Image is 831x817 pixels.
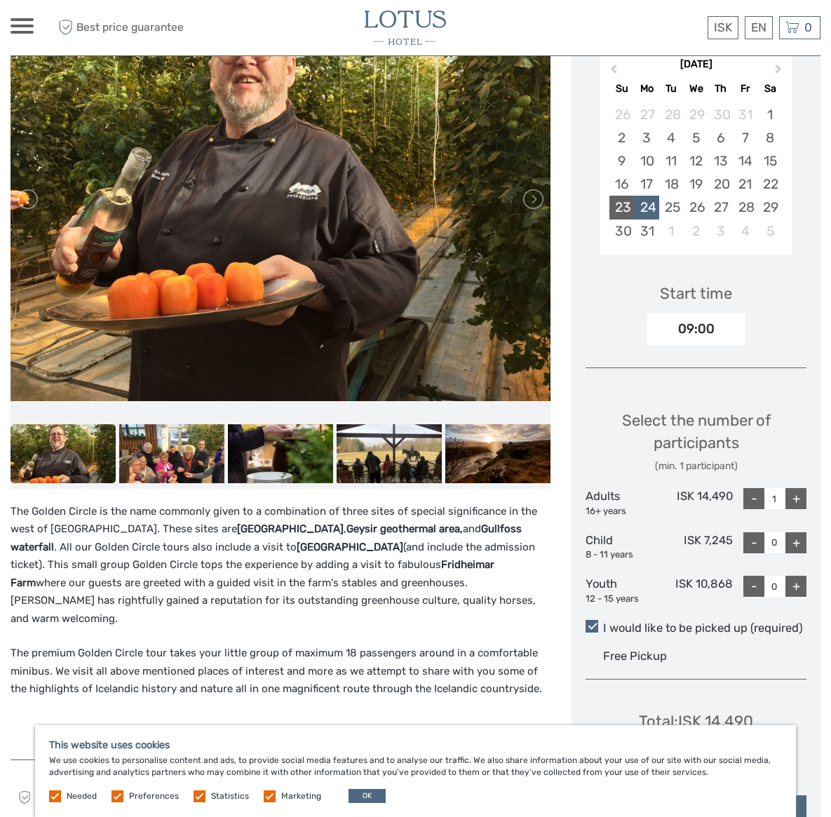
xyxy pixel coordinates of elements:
[659,173,684,196] div: Choose Tuesday, August 18th, 2026
[733,173,757,196] div: Choose Friday, August 21st, 2026
[708,103,733,126] div: Choose Thursday, July 30th, 2026
[647,313,745,345] div: 09:00
[586,576,659,605] div: Youth
[659,488,733,518] div: ISK 14,490
[609,103,634,126] div: Choose Sunday, July 26th, 2026
[757,79,782,98] div: Sa
[55,16,213,39] span: Best price guarantee
[708,173,733,196] div: Choose Thursday, August 20th, 2026
[11,424,116,483] img: 882901f2782c4d67bad50acf0aeeaf48_slider_thumbnail.jpeg
[609,220,634,243] div: Choose Sunday, August 30th, 2026
[785,488,806,509] div: +
[743,488,764,509] div: -
[708,149,733,173] div: Choose Thursday, August 13th, 2026
[660,283,732,304] div: Start time
[639,710,753,732] div: Total : ISK 14,490
[785,576,806,597] div: +
[119,424,224,483] img: 658a036be97e4ee6abe3deef70402970_slider_thumbnail.jpeg
[349,789,386,803] button: OK
[757,103,782,126] div: Choose Saturday, August 1st, 2026
[609,149,634,173] div: Choose Sunday, August 9th, 2026
[659,576,733,605] div: ISK 10,868
[603,649,667,663] span: Free Pickup
[609,173,634,196] div: Choose Sunday, August 16th, 2026
[769,61,791,83] button: Next Month
[733,149,757,173] div: Choose Friday, August 14th, 2026
[785,532,806,553] div: +
[659,79,684,98] div: Tu
[445,424,550,483] img: 82dc6a5eb7cd434e8a242833c77d9fc7_slider_thumbnail.jpeg
[659,196,684,219] div: Choose Tuesday, August 25th, 2026
[635,196,659,219] div: Choose Monday, August 24th, 2026
[365,11,446,45] img: 40-5dc62ba0-bbfb-450f-bd65-f0e2175b1aef_logo_small.jpg
[586,620,806,637] label: I would like to be picked up (required)
[708,220,733,243] div: Choose Thursday, September 3rd, 2026
[228,424,333,483] img: c6274376b2ca4498b2cb172e70eb7629_slider_thumbnail.jpg
[600,58,792,72] div: [DATE]
[733,220,757,243] div: Choose Friday, September 4th, 2026
[35,725,796,817] div: We use cookies to personalise content and ads, to provide social media features and to analyse ou...
[802,20,814,34] span: 0
[586,548,659,562] div: 8 - 11 years
[757,220,782,243] div: Choose Saturday, September 5th, 2026
[586,532,659,562] div: Child
[757,126,782,149] div: Choose Saturday, August 8th, 2026
[211,790,249,802] label: Statistics
[684,220,708,243] div: Choose Wednesday, September 2nd, 2026
[609,126,634,149] div: Choose Sunday, August 2nd, 2026
[11,558,494,589] strong: Fridheimar Farm
[659,220,684,243] div: Choose Tuesday, September 1st, 2026
[733,103,757,126] div: Choose Friday, July 31st, 2026
[635,79,659,98] div: Mo
[745,16,773,39] div: EN
[297,541,403,553] strong: [GEOGRAPHIC_DATA]
[586,410,806,473] div: Select the number of participants
[635,126,659,149] div: Choose Monday, August 3rd, 2026
[684,196,708,219] div: Choose Wednesday, August 26th, 2026
[11,503,550,628] p: The Golden Circle is the name commonly given to a combination of three sites of special significa...
[708,196,733,219] div: Choose Thursday, August 27th, 2026
[659,126,684,149] div: Choose Tuesday, August 4th, 2026
[733,126,757,149] div: Choose Friday, August 7th, 2026
[714,20,732,34] span: ISK
[659,103,684,126] div: Choose Tuesday, July 28th, 2026
[635,149,659,173] div: Choose Monday, August 10th, 2026
[601,61,623,83] button: Previous Month
[281,790,321,802] label: Marketing
[684,149,708,173] div: Choose Wednesday, August 12th, 2026
[684,79,708,98] div: We
[161,22,178,39] button: Open LiveChat chat widget
[586,505,659,518] div: 16+ years
[337,424,442,483] img: 4487c608819145aa8519368e4919ffb0_slider_thumbnail.jpeg
[346,522,463,535] strong: Geysir geothermal area,
[757,196,782,219] div: Choose Saturday, August 29th, 2026
[684,173,708,196] div: Choose Wednesday, August 19th, 2026
[67,790,97,802] label: Needed
[708,79,733,98] div: Th
[635,103,659,126] div: Choose Monday, July 27th, 2026
[237,522,344,535] strong: [GEOGRAPHIC_DATA]
[604,103,788,243] div: month 2026-08
[586,593,659,606] div: 12 - 15 years
[635,220,659,243] div: Choose Monday, August 31st, 2026
[635,173,659,196] div: Choose Monday, August 17th, 2026
[20,25,158,36] p: We're away right now. Please check back later!
[586,488,659,518] div: Adults
[659,149,684,173] div: Choose Tuesday, August 11th, 2026
[609,79,634,98] div: Su
[11,644,550,698] p: The premium Golden Circle tour takes your little group of maximum 18 passengers around in a comfo...
[708,126,733,149] div: Choose Thursday, August 6th, 2026
[733,196,757,219] div: Choose Friday, August 28th, 2026
[757,149,782,173] div: Choose Saturday, August 15th, 2026
[743,576,764,597] div: -
[733,79,757,98] div: Fr
[586,459,806,473] div: (min. 1 participant)
[129,790,179,802] label: Preferences
[684,103,708,126] div: Choose Wednesday, July 29th, 2026
[684,126,708,149] div: Choose Wednesday, August 5th, 2026
[743,532,764,553] div: -
[659,532,733,562] div: ISK 7,245
[757,173,782,196] div: Choose Saturday, August 22nd, 2026
[609,196,634,219] div: Choose Sunday, August 23rd, 2026
[49,739,782,751] h5: This website uses cookies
